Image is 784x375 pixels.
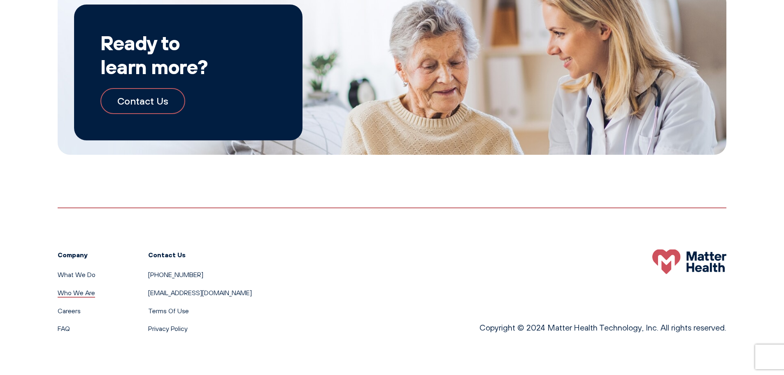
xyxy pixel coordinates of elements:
a: Careers [58,307,81,315]
h3: Company [58,249,95,260]
a: Contact Us [100,88,185,114]
p: Copyright © 2024 Matter Health Technology, Inc. All rights reserved. [479,321,726,334]
a: [PHONE_NUMBER] [148,270,203,279]
h3: Contact Us [148,249,252,260]
a: Who We Are [58,289,95,297]
a: FAQ [58,324,70,333]
h2: Ready to learn more? [100,31,276,78]
a: Terms Of Use [148,307,189,315]
a: Privacy Policy [148,324,188,333]
a: [EMAIL_ADDRESS][DOMAIN_NAME] [148,289,252,297]
a: What We Do [58,270,95,279]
